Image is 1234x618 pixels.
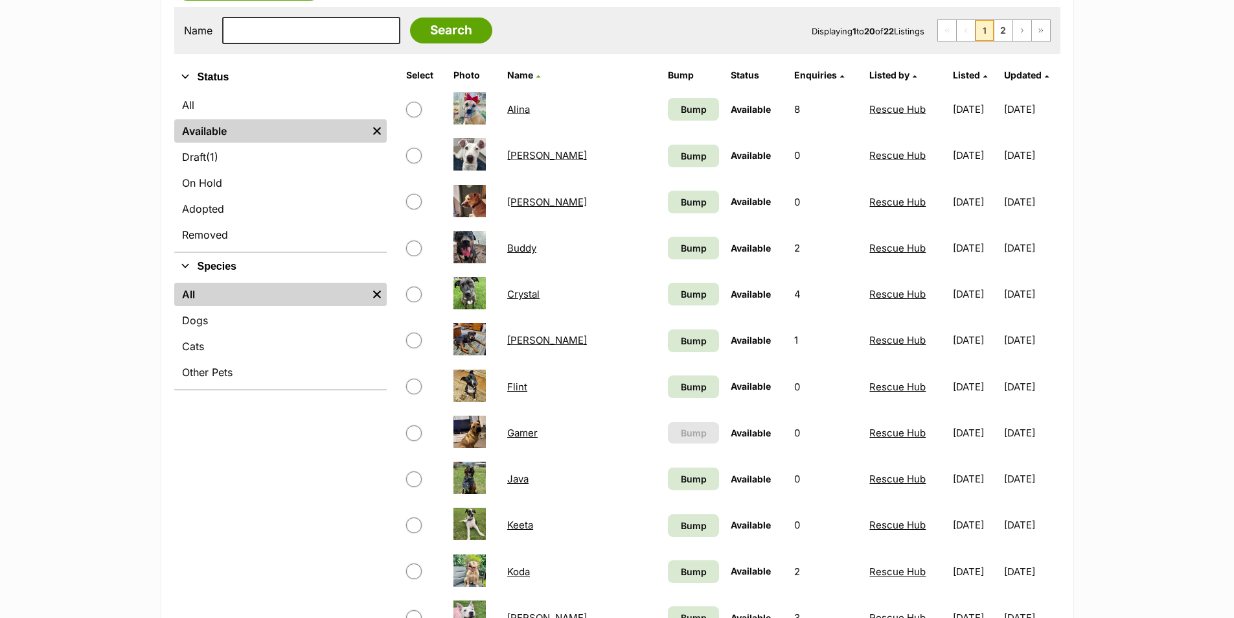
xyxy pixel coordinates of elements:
[948,87,1003,132] td: [DATE]
[731,196,771,207] span: Available
[668,329,720,352] a: Bump
[812,26,924,36] span: Displaying to of Listings
[884,26,894,36] strong: 22
[507,519,533,531] a: Keeta
[731,381,771,392] span: Available
[184,25,212,36] label: Name
[367,119,387,143] a: Remove filter
[869,381,926,393] a: Rescue Hub
[681,334,707,348] span: Bump
[1004,364,1059,409] td: [DATE]
[789,180,863,224] td: 0
[789,549,863,594] td: 2
[668,560,720,583] a: Bump
[1013,20,1031,41] a: Next page
[789,410,863,455] td: 0
[174,258,387,275] button: Species
[938,20,956,41] span: First page
[174,145,387,169] a: Draft
[507,473,529,485] a: Java
[507,427,538,439] a: Gamer
[668,514,720,537] a: Bump
[852,26,856,36] strong: 1
[948,133,1003,178] td: [DATE]
[174,171,387,195] a: On Hold
[789,503,863,547] td: 0
[174,91,387,252] div: Status
[1004,180,1059,224] td: [DATE]
[448,65,501,86] th: Photo
[948,226,1003,270] td: [DATE]
[1004,410,1059,455] td: [DATE]
[869,427,926,439] a: Rescue Hub
[869,242,926,254] a: Rescue Hub
[507,381,527,393] a: Flint
[1004,133,1059,178] td: [DATE]
[681,565,707,578] span: Bump
[789,87,863,132] td: 8
[731,473,771,484] span: Available
[507,149,587,161] a: [PERSON_NAME]
[731,519,771,530] span: Available
[1004,549,1059,594] td: [DATE]
[869,519,926,531] a: Rescue Hub
[869,334,926,346] a: Rescue Hub
[864,26,875,36] strong: 20
[681,102,707,116] span: Bump
[869,69,909,80] span: Listed by
[507,288,540,300] a: Crystal
[994,20,1012,41] a: Page 2
[731,289,771,300] span: Available
[668,145,720,167] a: Bump
[410,18,492,43] input: Search
[976,20,994,41] span: Page 1
[957,20,975,41] span: Previous page
[869,196,926,208] a: Rescue Hub
[174,197,387,220] a: Adopted
[726,65,788,86] th: Status
[507,69,533,80] span: Name
[731,243,771,254] span: Available
[174,309,387,332] a: Dogs
[1004,69,1049,80] a: Updated
[731,427,771,438] span: Available
[953,69,980,80] span: Listed
[869,473,926,485] a: Rescue Hub
[174,335,387,358] a: Cats
[507,565,530,578] a: Koda
[681,195,707,209] span: Bump
[1004,272,1059,316] td: [DATE]
[789,272,863,316] td: 4
[668,375,720,398] a: Bump
[668,468,720,490] a: Bump
[681,519,707,532] span: Bump
[948,364,1003,409] td: [DATE]
[869,103,926,115] a: Rescue Hub
[1004,318,1059,362] td: [DATE]
[789,364,863,409] td: 0
[1004,226,1059,270] td: [DATE]
[789,133,863,178] td: 0
[731,565,771,576] span: Available
[174,93,387,117] a: All
[731,150,771,161] span: Available
[681,241,707,255] span: Bump
[789,457,863,501] td: 0
[948,318,1003,362] td: [DATE]
[206,149,218,165] span: (1)
[794,69,844,80] a: Enquiries
[681,149,707,163] span: Bump
[948,549,1003,594] td: [DATE]
[948,410,1003,455] td: [DATE]
[668,237,720,259] a: Bump
[507,242,536,254] a: Buddy
[869,565,926,578] a: Rescue Hub
[681,426,707,440] span: Bump
[174,280,387,389] div: Species
[668,422,720,444] button: Bump
[507,334,587,346] a: [PERSON_NAME]
[174,119,367,143] a: Available
[731,335,771,346] span: Available
[1032,20,1050,41] a: Last page
[174,69,387,86] button: Status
